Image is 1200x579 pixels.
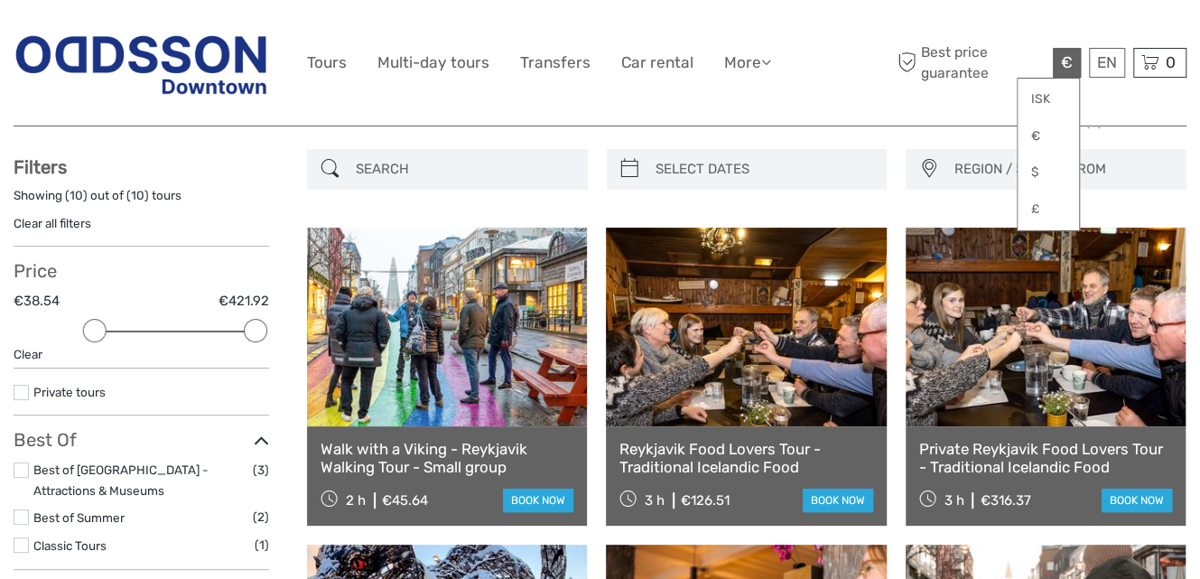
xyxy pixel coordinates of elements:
[377,50,489,76] a: Multi-day tours
[131,187,144,204] label: 10
[944,492,963,509] span: 3 h
[1163,53,1178,71] span: 0
[1018,83,1079,116] a: ISK
[255,535,269,556] span: (1)
[33,385,106,399] a: Private tours
[1018,120,1079,153] a: €
[919,440,1172,477] a: Private Reykjavik Food Lovers Tour - Traditional Icelandic Food
[1018,156,1079,189] a: $
[621,50,693,76] a: Car rental
[1018,193,1079,226] a: £
[33,538,107,553] a: Classic Tours
[1102,489,1172,512] a: book now
[33,510,125,525] a: Best of Summer
[893,42,1048,82] span: Best price guarantee
[681,492,730,509] div: €126.51
[14,260,269,282] h3: Price
[307,50,347,76] a: Tours
[14,24,269,102] img: Reykjavik Residence
[724,50,771,76] a: More
[619,440,872,477] a: Reykjavik Food Lovers Tour - Traditional Icelandic Food
[321,440,573,477] a: Walk with a Viking - Reykjavik Walking Tour - Small group
[14,292,60,311] label: €38.54
[33,462,209,498] a: Best of [GEOGRAPHIC_DATA] - Attractions & Museums
[503,489,573,512] a: book now
[70,187,83,204] label: 10
[14,156,67,178] strong: Filters
[346,492,366,509] span: 2 h
[14,216,91,230] a: Clear all filters
[208,28,229,50] button: Open LiveChat chat widget
[253,460,269,481] span: (3)
[14,429,269,451] h3: Best Of
[1061,53,1073,71] span: €
[253,507,269,528] span: (2)
[382,492,428,509] div: €45.64
[945,154,1177,184] button: REGION / STARTS FROM
[14,346,269,363] div: Clear
[25,32,204,46] p: We're away right now. Please check back later!
[1089,48,1125,78] div: EN
[520,50,591,76] a: Transfers
[645,492,665,509] span: 3 h
[980,492,1030,509] div: €316.37
[14,187,269,215] div: Showing ( ) out of ( ) tours
[648,154,879,185] input: SELECT DATES
[349,154,579,185] input: SEARCH
[803,489,873,512] a: book now
[219,292,269,311] label: €421.92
